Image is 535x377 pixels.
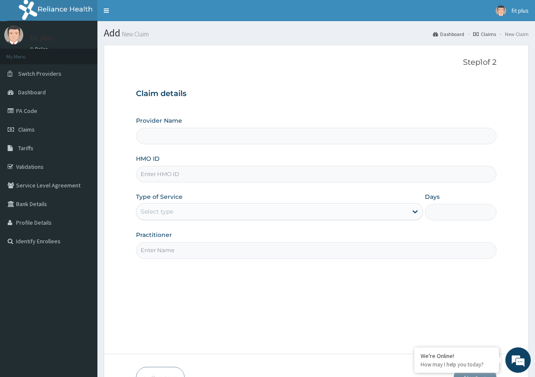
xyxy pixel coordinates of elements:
[120,31,149,37] small: New Claim
[136,154,160,163] label: HMO ID
[136,242,496,259] input: Enter Name
[136,193,183,201] label: Type of Service
[473,30,496,38] a: Claims
[18,126,35,133] span: Claims
[30,34,53,42] p: fit plus
[18,88,46,96] span: Dashboard
[421,352,493,360] div: We're Online!
[425,193,440,201] label: Days
[136,116,182,125] label: Provider Name
[511,7,529,14] span: fit plus
[4,25,23,44] img: User Image
[136,231,172,239] label: Practitioner
[30,46,50,52] a: Online
[136,166,496,182] input: Enter HMO ID
[433,30,464,38] a: Dashboard
[18,70,61,77] span: Switch Providers
[18,144,33,152] span: Tariffs
[496,6,506,16] img: User Image
[141,207,173,216] div: Select type
[421,361,493,368] p: How may I help you today?
[136,89,496,99] h3: Claim details
[497,30,529,38] li: New Claim
[104,28,529,39] h1: Add
[136,58,496,67] p: Step 1 of 2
